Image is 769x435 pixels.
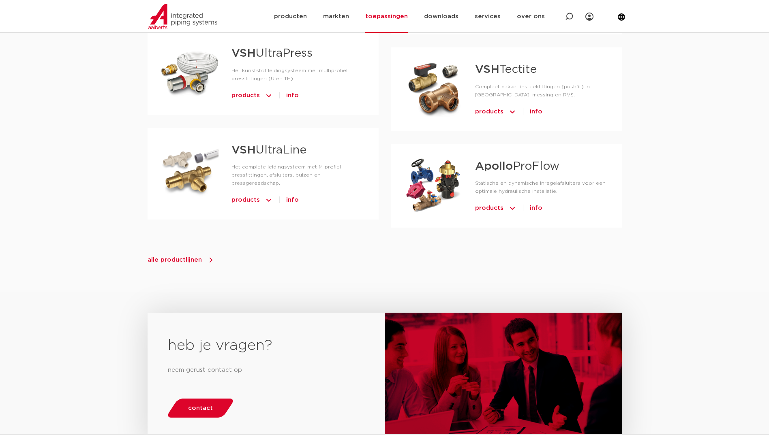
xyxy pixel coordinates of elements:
a: info [530,105,542,118]
img: icon-chevron-up-1.svg [508,105,516,118]
p: neem gerust contact op [168,364,364,377]
p: Het complete leidingsysteem met M-profiel pressfittingen, afsluiters, buizen en pressgereedschap. [231,163,366,187]
span: alle productlijnen [148,257,202,263]
a: VSHUltraLine [231,145,306,156]
span: products [231,89,260,102]
img: icon-chevron-up-1.svg [508,202,516,215]
p: Het kunststof leidingsysteem met multiprofiel pressfittingen (U en TH). [231,66,366,83]
p: Statische en dynamische inregelafsluiters voor een optimale hydraulische installatie. [475,179,609,195]
span: products [231,194,260,207]
span: products [475,202,503,215]
img: icon-chevron-up-1.svg [265,194,273,207]
a: VSHTectite [475,64,537,75]
strong: Apollo [475,161,513,172]
span: contact [188,405,213,411]
a: ApolloProFlow [475,161,559,172]
strong: VSH [475,64,499,75]
img: icon-chevron-up-1.svg [265,89,273,102]
a: VSHUltraPress [231,48,313,59]
span: products [475,105,503,118]
a: info [530,202,542,215]
p: Compleet pakket insteekfittingen (pushfit) in [GEOGRAPHIC_DATA], messing en RVS. [475,83,609,99]
a: contact [165,399,235,418]
a: info [286,194,299,207]
a: info [286,89,299,102]
h2: heb je vragen? [168,336,364,356]
strong: VSH [231,145,256,156]
strong: VSH [231,48,256,59]
a: alle productlijnen [148,256,215,264]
